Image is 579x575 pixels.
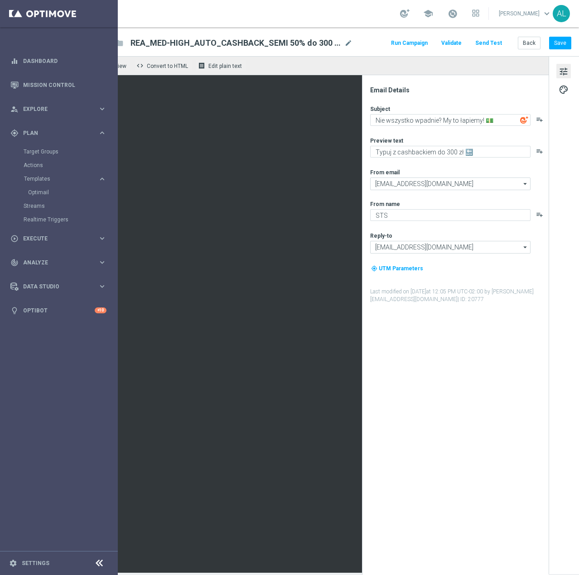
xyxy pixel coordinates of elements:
[10,105,107,113] button: person_search Explore keyboard_arrow_right
[24,176,89,182] span: Templates
[10,298,106,322] div: Optibot
[370,232,392,240] label: Reply-to
[10,259,98,267] div: Analyze
[28,189,94,196] a: Optimail
[10,81,107,89] button: Mission Control
[458,296,484,302] span: | ID: 20777
[10,307,19,315] i: lightbulb
[24,202,94,210] a: Streams
[95,307,106,313] div: +10
[24,162,94,169] a: Actions
[536,116,543,123] button: playlist_add
[10,235,107,242] button: play_circle_outline Execute keyboard_arrow_right
[98,234,106,243] i: keyboard_arrow_right
[10,259,19,267] i: track_changes
[498,7,553,20] a: [PERSON_NAME]keyboard_arrow_down
[130,38,341,48] span: REA_MED-HIGH_AUTO_CASHBACK_SEMI 50% do 300 PLN_300925
[22,561,49,566] a: Settings
[98,105,106,113] i: keyboard_arrow_right
[10,235,98,243] div: Execute
[9,559,17,567] i: settings
[521,241,530,253] i: arrow_drop_down
[98,258,106,267] i: keyboard_arrow_right
[10,57,19,65] i: equalizer
[23,260,98,265] span: Analyze
[556,82,571,96] button: palette
[24,158,117,172] div: Actions
[23,284,98,289] span: Data Studio
[370,177,531,190] input: oferta@sts.pl
[10,105,19,113] i: person_search
[198,62,205,69] i: receipt
[24,148,94,155] a: Target Groups
[536,211,543,218] button: playlist_add
[559,66,569,77] span: tune
[10,57,107,65] button: equalizer Dashboard
[24,175,107,182] button: Templates keyboard_arrow_right
[98,129,106,137] i: keyboard_arrow_right
[24,176,98,182] div: Templates
[24,145,117,158] div: Target Groups
[518,37,540,49] button: Back
[10,235,19,243] i: play_circle_outline
[23,298,95,322] a: Optibot
[370,288,548,303] label: Last modified on [DATE] at 12:05 PM UTC-02:00 by [PERSON_NAME][EMAIL_ADDRESS][DOMAIN_NAME]
[549,37,571,49] button: Save
[196,60,246,72] button: receipt Edit plain text
[10,283,98,291] div: Data Studio
[98,175,106,183] i: keyboard_arrow_right
[542,9,552,19] span: keyboard_arrow_down
[10,129,19,137] i: gps_fixed
[10,129,98,137] div: Plan
[10,105,98,113] div: Explore
[441,40,462,46] span: Validate
[474,37,503,49] button: Send Test
[10,129,107,137] button: gps_fixed Plan keyboard_arrow_right
[536,148,543,155] button: playlist_add
[370,105,390,113] label: Subject
[370,264,424,273] button: my_location UTM Parameters
[371,265,377,272] i: my_location
[521,178,530,190] i: arrow_drop_down
[370,201,400,208] label: From name
[10,73,106,97] div: Mission Control
[24,172,117,199] div: Templates
[147,63,188,69] span: Convert to HTML
[24,213,117,226] div: Realtime Triggers
[559,84,569,96] span: palette
[344,39,352,47] span: mode_edit
[370,137,403,144] label: Preview text
[10,259,107,266] button: track_changes Analyze keyboard_arrow_right
[370,86,548,94] div: Email Details
[28,186,117,199] div: Optimail
[23,130,98,136] span: Plan
[370,169,400,176] label: From email
[390,37,429,49] button: Run Campaign
[520,116,528,124] img: optiGenie.svg
[23,73,106,97] a: Mission Control
[553,5,570,22] div: AL
[24,216,94,223] a: Realtime Triggers
[10,307,107,314] div: lightbulb Optibot +10
[24,199,117,213] div: Streams
[370,241,531,254] input: kontakt@sts.pl
[208,63,242,69] span: Edit plain text
[23,106,98,112] span: Explore
[98,282,106,291] i: keyboard_arrow_right
[134,60,192,72] button: code Convert to HTML
[10,283,107,290] button: Data Studio keyboard_arrow_right
[10,49,106,73] div: Dashboard
[379,265,423,272] span: UTM Parameters
[440,37,463,49] button: Validate
[23,49,106,73] a: Dashboard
